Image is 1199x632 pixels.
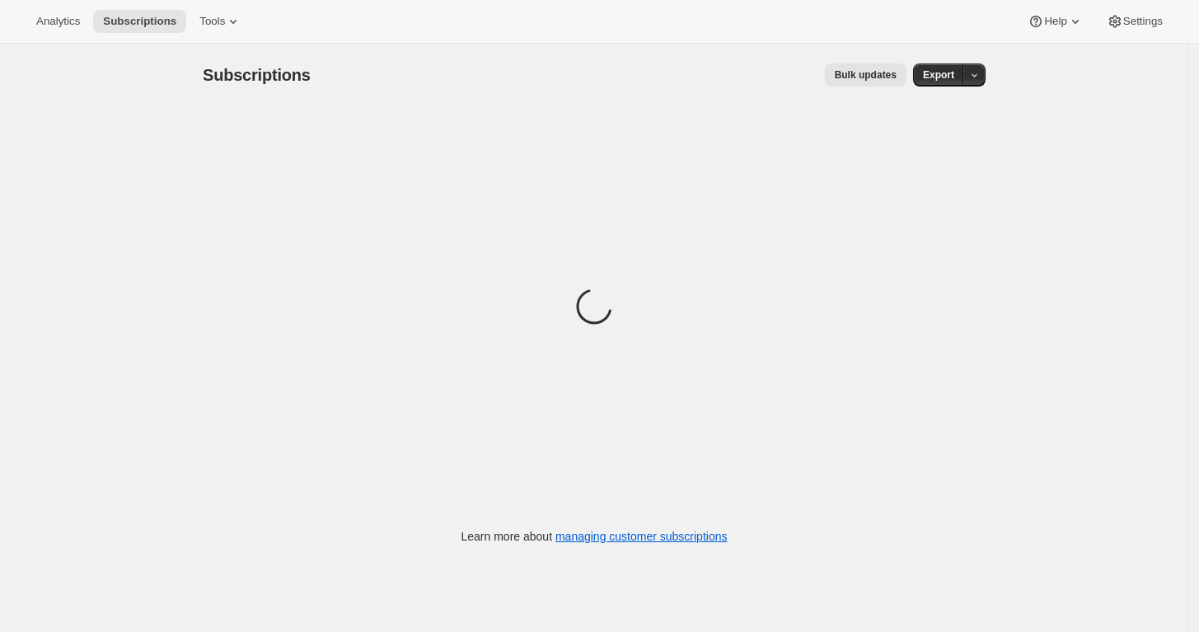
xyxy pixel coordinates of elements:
[1097,10,1173,33] button: Settings
[555,530,728,543] a: managing customer subscriptions
[93,10,186,33] button: Subscriptions
[190,10,251,33] button: Tools
[835,68,897,82] span: Bulk updates
[36,15,80,28] span: Analytics
[913,63,964,87] button: Export
[825,63,906,87] button: Bulk updates
[1044,15,1066,28] span: Help
[461,528,728,545] p: Learn more about
[203,66,311,84] span: Subscriptions
[199,15,225,28] span: Tools
[26,10,90,33] button: Analytics
[923,68,954,82] span: Export
[103,15,176,28] span: Subscriptions
[1123,15,1163,28] span: Settings
[1018,10,1093,33] button: Help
